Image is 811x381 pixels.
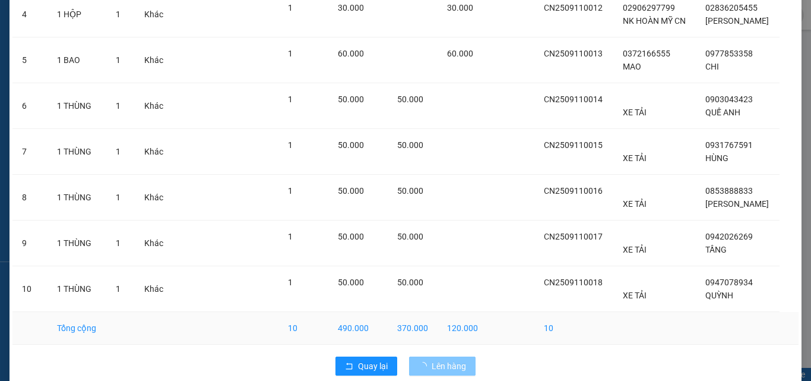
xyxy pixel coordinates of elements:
[397,186,423,196] span: 50.000
[47,37,106,83] td: 1 BAO
[623,245,647,254] span: XE TẢI
[116,193,121,202] span: 1
[419,362,432,370] span: loading
[705,186,753,196] span: 0853888833
[12,266,47,312] td: 10
[12,221,47,266] td: 9
[47,266,106,312] td: 1 THÙNG
[623,153,647,163] span: XE TẢI
[338,140,364,150] span: 50.000
[705,140,753,150] span: 0931767591
[623,3,675,12] span: 02906297799
[447,49,473,58] span: 60.000
[135,175,173,221] td: Khác
[12,83,47,129] td: 6
[623,16,686,26] span: NK HOÀN MỸ CN
[388,312,438,345] td: 370.000
[116,284,121,294] span: 1
[409,357,476,376] button: Lên hàng
[544,140,603,150] span: CN2509110015
[12,37,47,83] td: 5
[544,95,603,104] span: CN2509110014
[705,291,733,300] span: QUỲNH
[135,83,173,129] td: Khác
[288,3,293,12] span: 1
[12,175,47,221] td: 8
[623,108,647,117] span: XE TẢI
[338,186,364,196] span: 50.000
[338,232,364,241] span: 50.000
[47,221,106,266] td: 1 THÙNG
[623,49,670,58] span: 0372166555
[397,232,423,241] span: 50.000
[544,49,603,58] span: CN2509110013
[116,10,121,19] span: 1
[623,291,647,300] span: XE TẢI
[335,357,397,376] button: rollbackQuay lại
[135,266,173,312] td: Khác
[544,3,603,12] span: CN2509110012
[623,199,647,209] span: XE TẢI
[116,238,121,248] span: 1
[544,232,603,241] span: CN2509110017
[288,140,293,150] span: 1
[544,278,603,287] span: CN2509110018
[338,3,364,12] span: 30.000
[288,95,293,104] span: 1
[135,37,173,83] td: Khác
[705,153,728,163] span: HÙNG
[47,312,106,345] td: Tổng cộng
[447,3,473,12] span: 30.000
[544,186,603,196] span: CN2509110016
[397,278,423,287] span: 50.000
[705,95,753,104] span: 0903043423
[705,62,719,71] span: CHI
[116,101,121,111] span: 1
[623,62,641,71] span: MAO
[328,312,388,345] td: 490.000
[338,95,364,104] span: 50.000
[705,232,753,241] span: 0942026269
[288,232,293,241] span: 1
[288,186,293,196] span: 1
[705,3,758,12] span: 02836205455
[705,108,740,117] span: QUẾ ANH
[397,140,423,150] span: 50.000
[338,49,364,58] span: 60.000
[278,312,328,345] td: 10
[705,49,753,58] span: 0977853358
[116,55,121,65] span: 1
[47,175,106,221] td: 1 THÙNG
[135,129,173,175] td: Khác
[705,245,727,254] span: TẦNG
[534,312,613,345] td: 10
[135,221,173,266] td: Khác
[705,278,753,287] span: 0947078934
[338,278,364,287] span: 50.000
[705,199,769,209] span: [PERSON_NAME]
[397,95,423,104] span: 50.000
[705,16,769,26] span: [PERSON_NAME]
[288,49,293,58] span: 1
[438,312,488,345] td: 120.000
[116,147,121,156] span: 1
[358,360,388,373] span: Quay lại
[47,83,106,129] td: 1 THÙNG
[47,129,106,175] td: 1 THÙNG
[12,129,47,175] td: 7
[288,278,293,287] span: 1
[432,360,466,373] span: Lên hàng
[345,362,353,371] span: rollback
